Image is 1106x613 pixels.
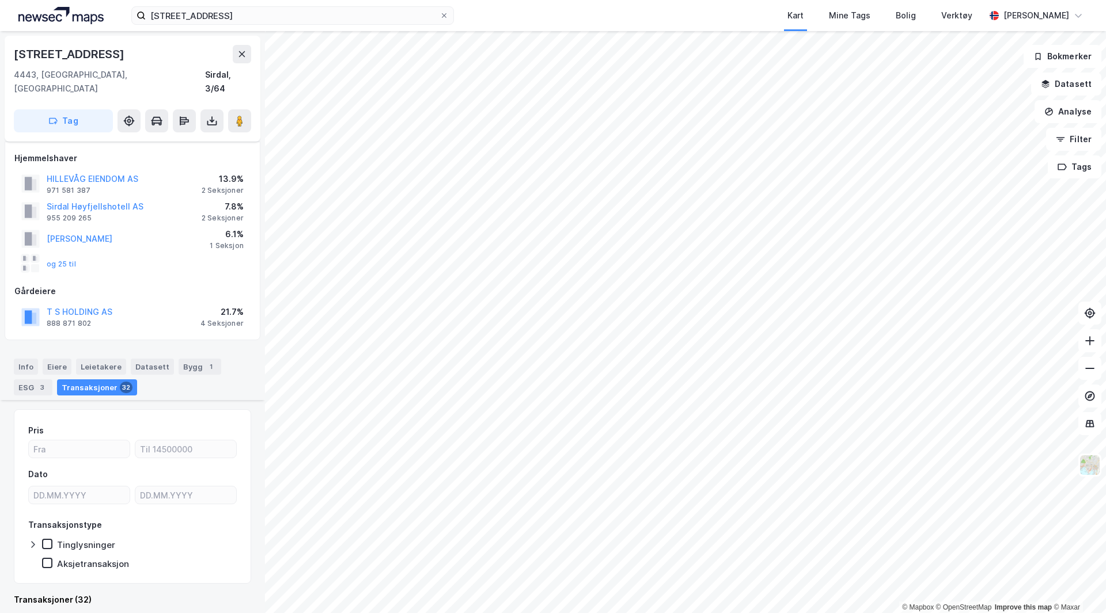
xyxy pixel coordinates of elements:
[14,284,251,298] div: Gårdeiere
[210,227,244,241] div: 6.1%
[1024,45,1101,68] button: Bokmerker
[14,379,52,395] div: ESG
[135,440,236,458] input: Til 14500000
[902,603,934,611] a: Mapbox
[36,382,48,393] div: 3
[179,359,221,375] div: Bygg
[29,486,130,504] input: DD.MM.YYYY
[120,382,132,393] div: 32
[57,558,129,569] div: Aksjetransaksjon
[57,379,137,395] div: Transaksjoner
[1048,155,1101,178] button: Tags
[200,319,244,328] div: 4 Seksjoner
[14,359,38,375] div: Info
[47,186,90,195] div: 971 581 387
[76,359,126,375] div: Leietakere
[205,361,217,372] div: 1
[1046,128,1101,151] button: Filter
[14,593,251,607] div: Transaksjoner (32)
[14,151,251,165] div: Hjemmelshaver
[829,9,870,22] div: Mine Tags
[146,7,440,24] input: Søk på adresse, matrikkel, gårdeiere, leietakere eller personer
[135,486,236,504] input: DD.MM.YYYY
[57,539,115,550] div: Tinglysninger
[47,319,91,328] div: 888 871 802
[202,172,244,186] div: 13.9%
[28,518,102,532] div: Transaksjonstype
[941,9,972,22] div: Verktøy
[1048,558,1106,613] iframe: Chat Widget
[1003,9,1069,22] div: [PERSON_NAME]
[202,200,244,214] div: 7.8%
[1079,454,1101,476] img: Z
[210,241,244,250] div: 1 Seksjon
[47,214,92,223] div: 955 209 265
[205,68,251,96] div: Sirdal, 3/64
[14,68,205,96] div: 4443, [GEOGRAPHIC_DATA], [GEOGRAPHIC_DATA]
[1031,73,1101,96] button: Datasett
[202,214,244,223] div: 2 Seksjoner
[787,9,804,22] div: Kart
[28,424,44,437] div: Pris
[200,305,244,319] div: 21.7%
[14,109,113,132] button: Tag
[1035,100,1101,123] button: Analyse
[896,9,916,22] div: Bolig
[29,440,130,458] input: Fra
[936,603,992,611] a: OpenStreetMap
[995,603,1052,611] a: Improve this map
[28,467,48,481] div: Dato
[14,45,127,63] div: [STREET_ADDRESS]
[202,186,244,195] div: 2 Seksjoner
[18,7,104,24] img: logo.a4113a55bc3d86da70a041830d287a7e.svg
[131,359,174,375] div: Datasett
[43,359,71,375] div: Eiere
